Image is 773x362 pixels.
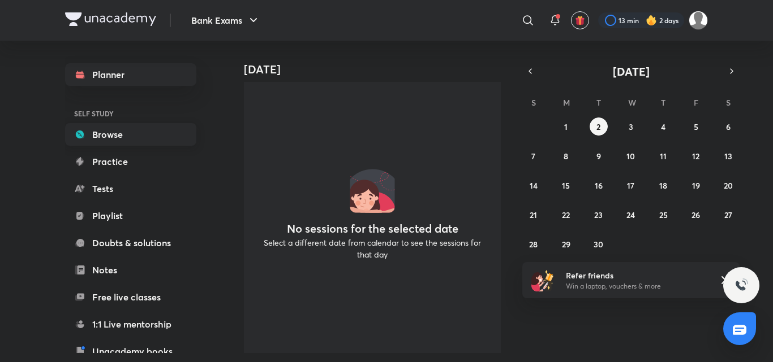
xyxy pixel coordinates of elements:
[257,237,487,260] p: Select a different date from calendar to see the sessions for that day
[65,204,196,227] a: Playlist
[735,278,748,292] img: ttu
[557,117,575,136] button: September 1, 2025
[719,176,737,194] button: September 20, 2025
[719,147,737,165] button: September 13, 2025
[65,123,196,146] a: Browse
[689,11,708,30] img: Anjali
[724,180,733,191] abbr: September 20, 2025
[350,168,395,213] img: No events
[595,180,603,191] abbr: September 16, 2025
[590,117,608,136] button: September 2, 2025
[525,147,543,165] button: September 7, 2025
[594,210,603,220] abbr: September 23, 2025
[590,235,608,253] button: September 30, 2025
[660,151,667,162] abbr: September 11, 2025
[646,15,657,26] img: streak
[566,269,705,281] h6: Refer friends
[562,239,570,250] abbr: September 29, 2025
[575,15,585,25] img: avatar
[626,210,635,220] abbr: September 24, 2025
[557,206,575,224] button: September 22, 2025
[530,180,538,191] abbr: September 14, 2025
[726,121,731,132] abbr: September 6, 2025
[622,176,640,194] button: September 17, 2025
[659,180,667,191] abbr: September 18, 2025
[531,151,535,162] abbr: September 7, 2025
[529,239,538,250] abbr: September 28, 2025
[525,176,543,194] button: September 14, 2025
[525,235,543,253] button: September 28, 2025
[590,147,608,165] button: September 9, 2025
[687,147,705,165] button: September 12, 2025
[531,97,536,108] abbr: Sunday
[564,121,568,132] abbr: September 1, 2025
[590,206,608,224] button: September 23, 2025
[65,104,196,123] h6: SELF STUDY
[65,313,196,335] a: 1:1 Live mentorship
[184,9,267,32] button: Bank Exams
[613,64,650,79] span: [DATE]
[530,210,537,220] abbr: September 21, 2025
[661,97,665,108] abbr: Thursday
[538,63,724,79] button: [DATE]
[563,97,570,108] abbr: Monday
[694,97,698,108] abbr: Friday
[687,206,705,224] button: September 26, 2025
[590,176,608,194] button: September 16, 2025
[694,121,698,132] abbr: September 5, 2025
[654,147,672,165] button: September 11, 2025
[659,210,668,220] abbr: September 25, 2025
[65,232,196,254] a: Doubts & solutions
[65,63,196,86] a: Planner
[562,180,570,191] abbr: September 15, 2025
[622,117,640,136] button: September 3, 2025
[726,97,731,108] abbr: Saturday
[622,206,640,224] button: September 24, 2025
[557,235,575,253] button: September 29, 2025
[525,206,543,224] button: September 21, 2025
[596,151,601,162] abbr: September 9, 2025
[724,210,732,220] abbr: September 27, 2025
[687,117,705,136] button: September 5, 2025
[692,210,700,220] abbr: September 26, 2025
[628,97,636,108] abbr: Wednesday
[562,210,570,220] abbr: September 22, 2025
[531,269,554,291] img: referral
[244,63,510,76] h4: [DATE]
[629,121,633,132] abbr: September 3, 2025
[692,180,700,191] abbr: September 19, 2025
[596,97,601,108] abbr: Tuesday
[654,176,672,194] button: September 18, 2025
[557,147,575,165] button: September 8, 2025
[724,151,732,162] abbr: September 13, 2025
[65,150,196,173] a: Practice
[65,12,156,26] img: Company Logo
[571,11,589,29] button: avatar
[719,206,737,224] button: September 27, 2025
[654,117,672,136] button: September 4, 2025
[627,180,634,191] abbr: September 17, 2025
[65,286,196,308] a: Free live classes
[719,117,737,136] button: September 6, 2025
[557,176,575,194] button: September 15, 2025
[65,12,156,29] a: Company Logo
[596,121,600,132] abbr: September 2, 2025
[654,206,672,224] button: September 25, 2025
[566,281,705,291] p: Win a laptop, vouchers & more
[661,121,665,132] abbr: September 4, 2025
[622,147,640,165] button: September 10, 2025
[287,222,458,235] h4: No sessions for the selected date
[65,177,196,200] a: Tests
[594,239,603,250] abbr: September 30, 2025
[626,151,635,162] abbr: September 10, 2025
[65,259,196,281] a: Notes
[692,151,699,162] abbr: September 12, 2025
[687,176,705,194] button: September 19, 2025
[564,151,568,162] abbr: September 8, 2025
